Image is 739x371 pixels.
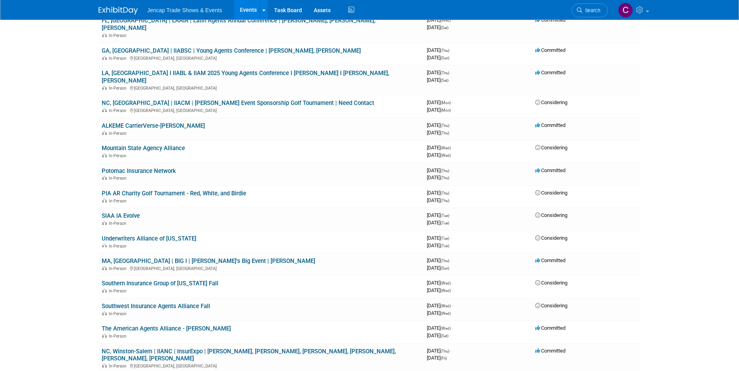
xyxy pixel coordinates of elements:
span: (Fri) [441,356,447,360]
a: MA, [GEOGRAPHIC_DATA] | BIG I | [PERSON_NAME]'s Big Event | [PERSON_NAME] [102,257,315,264]
a: PIA AR Charity Golf Tournament - Red, White, and Birdie [102,190,246,197]
span: (Tue) [441,244,449,248]
img: In-Person Event [102,364,107,367]
span: [DATE] [427,70,452,75]
span: [DATE] [427,167,452,173]
span: (Thu) [441,191,449,195]
div: [GEOGRAPHIC_DATA], [GEOGRAPHIC_DATA] [102,362,421,369]
div: [GEOGRAPHIC_DATA], [GEOGRAPHIC_DATA] [102,55,421,61]
span: (Wed) [441,311,451,316]
span: [DATE] [427,212,452,218]
span: - [450,190,452,196]
img: ExhibitDay [99,7,138,15]
span: [DATE] [427,130,449,136]
a: NC, Winston-Salem | IIANC | InsurExpo | [PERSON_NAME], [PERSON_NAME], [PERSON_NAME], [PERSON_NAME... [102,348,396,362]
span: (Wed) [441,18,451,22]
img: In-Person Event [102,86,107,90]
span: (Wed) [441,304,451,308]
span: [DATE] [427,265,449,271]
span: (Thu) [441,176,449,180]
span: (Sat) [441,78,448,83]
span: (Thu) [441,71,449,75]
span: (Wed) [441,153,451,158]
span: Committed [535,257,565,263]
a: ALKEME CarrierVerse-[PERSON_NAME] [102,122,205,129]
span: Considering [535,190,567,196]
span: In-Person [109,311,129,316]
span: [DATE] [427,77,448,83]
span: (Wed) [441,288,451,293]
span: [DATE] [427,190,452,196]
span: (Mon) [441,101,451,105]
span: Committed [535,325,565,331]
span: - [450,122,452,128]
span: (Sat) [441,26,448,30]
span: [DATE] [427,55,449,61]
span: - [452,99,453,105]
img: In-Person Event [102,153,107,157]
span: In-Person [109,198,129,204]
img: In-Person Event [102,221,107,225]
img: In-Person Event [102,266,107,270]
span: (Tue) [441,213,449,218]
a: Search [572,4,608,17]
span: In-Person [109,153,129,158]
span: [DATE] [427,310,451,316]
a: Underwriters Alliance of [US_STATE] [102,235,196,242]
a: NC, [GEOGRAPHIC_DATA] | IIACM | [PERSON_NAME] Event Sponsorship Golf Tournament | Need Contact [102,99,374,107]
div: [GEOGRAPHIC_DATA], [GEOGRAPHIC_DATA] [102,265,421,271]
span: In-Person [109,108,129,113]
span: (Thu) [441,259,449,263]
img: In-Person Event [102,108,107,112]
span: [DATE] [427,280,453,286]
span: - [450,348,452,354]
a: LA, [GEOGRAPHIC_DATA] I IIABL & IIAM 2025 Young Agents Conference I [PERSON_NAME] I [PERSON_NAME]... [102,70,389,84]
a: Southern Insurance Group of [US_STATE] Fall [102,280,218,287]
span: (Thu) [441,349,449,353]
span: [DATE] [427,24,448,30]
span: - [450,167,452,173]
img: Christopher Reid [618,3,633,18]
span: [DATE] [427,47,452,53]
span: [DATE] [427,152,451,158]
span: Considering [535,99,567,105]
span: [DATE] [427,242,449,248]
span: - [452,303,453,309]
span: (Sat) [441,334,448,338]
span: [DATE] [427,145,453,151]
span: Considering [535,303,567,309]
span: Committed [535,47,565,53]
span: In-Person [109,266,129,271]
span: - [450,212,452,218]
span: - [450,70,452,75]
span: (Thu) [441,131,449,135]
div: [GEOGRAPHIC_DATA], [GEOGRAPHIC_DATA] [102,84,421,91]
span: Considering [535,212,567,218]
span: Committed [535,122,565,128]
span: Jencap Trade Shows & Events [147,7,222,13]
span: In-Person [109,176,129,181]
span: (Tue) [441,221,449,225]
span: In-Person [109,364,129,369]
span: - [450,235,452,241]
span: [DATE] [427,303,453,309]
a: The American Agents Alliance - [PERSON_NAME] [102,325,231,332]
span: [DATE] [427,348,452,354]
span: (Wed) [441,326,451,331]
span: Considering [535,145,567,151]
span: [DATE] [427,174,449,180]
span: [DATE] [427,257,452,263]
img: In-Person Event [102,131,107,135]
a: GA, [GEOGRAPHIC_DATA] | IIABSC | Young Agents Conference | [PERSON_NAME], [PERSON_NAME] [102,47,361,54]
span: In-Person [109,56,129,61]
span: (Thu) [441,48,449,53]
span: - [452,145,453,151]
span: [DATE] [427,220,449,226]
img: In-Person Event [102,244,107,248]
a: SIAA IA Evolve [102,212,140,219]
span: (Thu) [441,123,449,128]
div: [GEOGRAPHIC_DATA], [GEOGRAPHIC_DATA] [102,107,421,113]
span: - [450,257,452,263]
span: In-Person [109,244,129,249]
span: (Thu) [441,198,449,203]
